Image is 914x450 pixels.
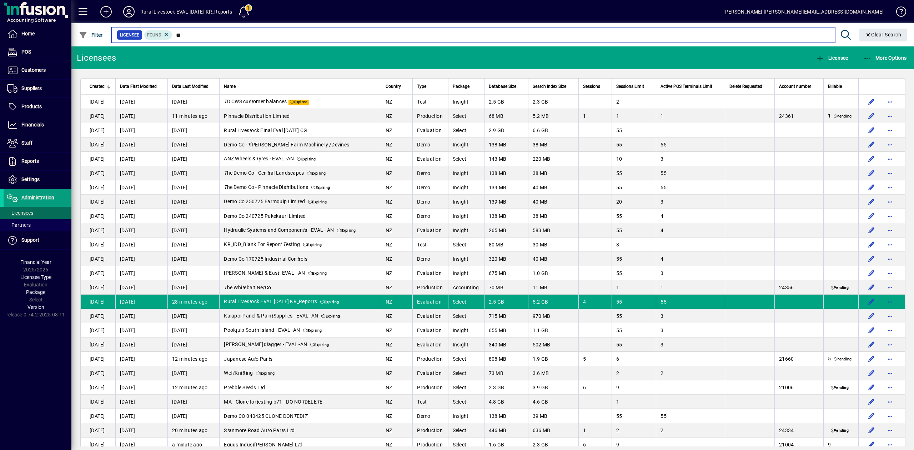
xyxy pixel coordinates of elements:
[612,95,656,109] td: 2
[484,95,528,109] td: 2.5 GB
[224,82,236,90] span: Name
[484,252,528,266] td: 320 MB
[115,266,167,280] td: [DATE]
[90,82,111,90] div: Created
[167,152,219,166] td: [DATE]
[307,271,328,277] span: Expiring
[412,195,448,209] td: Demo
[612,237,656,252] td: 3
[167,237,219,252] td: [DATE]
[381,209,412,223] td: NZ
[4,134,71,152] a: Staff
[224,256,307,262] span: Demo Co 170725 Indus rial Con rols
[866,339,877,350] button: Edit
[583,82,607,90] div: Sessions
[115,195,167,209] td: [DATE]
[656,223,725,237] td: 4
[884,282,896,293] button: More options
[884,310,896,322] button: More options
[224,142,349,147] span: Demo Co - [PERSON_NAME] Farm Machinery /Devines
[884,196,896,207] button: More options
[381,195,412,209] td: NZ
[489,82,524,90] div: Database Size
[120,82,163,90] div: Data First Modified
[381,137,412,152] td: NZ
[412,252,448,266] td: Demo
[865,32,902,37] span: Clear Search
[448,152,484,166] td: Select
[21,158,39,164] span: Reports
[224,82,377,90] div: Name
[448,209,484,223] td: Insight
[90,82,105,90] span: Created
[656,166,725,180] td: 55
[884,167,896,179] button: More options
[612,252,656,266] td: 55
[866,382,877,393] button: Edit
[224,184,227,190] em: T
[866,367,877,379] button: Edit
[612,137,656,152] td: 55
[224,270,305,276] span: [PERSON_NAME] & Eas - EVAL - AN
[884,110,896,122] button: More options
[21,237,39,243] span: Support
[729,82,770,90] div: Delete Requested
[81,152,115,166] td: [DATE]
[147,32,161,37] span: Found
[144,30,172,40] mat-chip: Found Status: Found
[412,95,448,109] td: Test
[4,61,71,79] a: Customers
[310,185,332,191] span: Expiring
[21,140,32,146] span: Staff
[81,266,115,280] td: [DATE]
[280,241,282,247] em: t
[866,310,877,322] button: Edit
[884,353,896,365] button: More options
[884,425,896,436] button: More options
[866,239,877,250] button: Edit
[224,170,304,176] span: he Demo Co - Cen ral Landscapes
[612,223,656,237] td: 55
[866,153,877,165] button: Edit
[616,82,652,90] div: Sessions Limit
[167,137,219,152] td: [DATE]
[120,82,157,90] span: Data First Modified
[381,237,412,252] td: NZ
[21,104,42,109] span: Products
[616,82,644,90] span: Sessions Limit
[884,410,896,422] button: More options
[528,180,578,195] td: 40 MB
[7,210,33,216] span: Licensees
[833,114,853,120] span: Pending
[4,207,71,219] a: Licensees
[412,266,448,280] td: Evaluation
[224,227,334,233] span: Hydraulic Sys ems and Componen s - EVAL - AN
[4,43,71,61] a: POS
[866,139,877,150] button: Edit
[528,223,578,237] td: 583 MB
[448,137,484,152] td: Insight
[249,127,251,133] em: t
[884,239,896,250] button: More options
[448,252,484,266] td: Insight
[283,241,286,247] em: T
[448,166,484,180] td: Insight
[224,199,305,204] span: Demo Co 250725 Farmquip Limi ed
[612,109,656,123] td: 1
[656,209,725,223] td: 4
[412,152,448,166] td: Evaluation
[828,82,854,90] div: Billable
[612,266,656,280] td: 55
[297,199,299,204] em: t
[81,209,115,223] td: [DATE]
[167,180,219,195] td: [DATE]
[866,410,877,422] button: Edit
[866,253,877,265] button: Edit
[417,82,426,90] span: Type
[115,95,167,109] td: [DATE]
[386,82,401,90] span: Country
[866,182,877,193] button: Edit
[656,180,725,195] td: 55
[4,98,71,116] a: Products
[816,55,848,61] span: Licensee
